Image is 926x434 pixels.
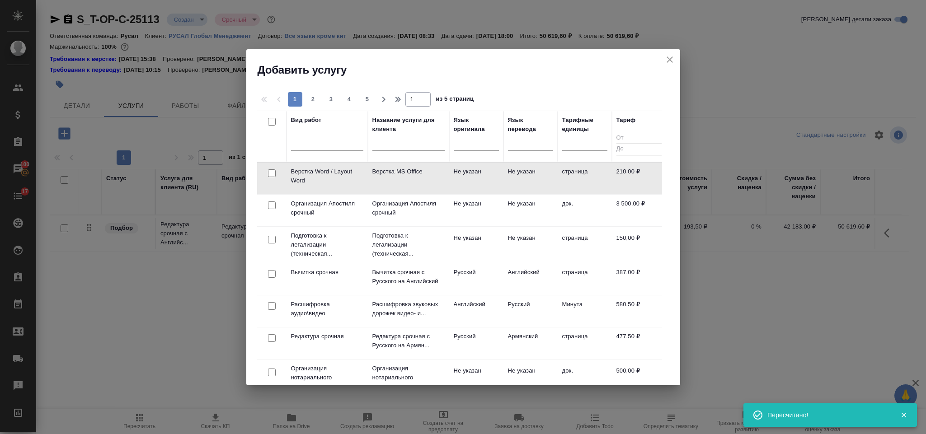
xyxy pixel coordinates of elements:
p: Вычитка срочная [291,268,363,277]
div: Пересчитано! [767,411,887,420]
p: Верстка MS Office [372,167,445,176]
div: Вид работ [291,116,322,125]
td: страница [558,327,612,359]
div: Язык перевода [508,116,553,134]
td: 500,00 ₽ [612,362,666,393]
p: Организация нотариального удостоверен... [372,364,445,391]
p: Верстка Word / Layout Word [291,167,363,185]
div: Тариф [616,116,636,125]
td: Не указан [449,362,503,393]
td: док. [558,362,612,393]
p: Вычитка срочная с Русского на Английский [372,268,445,286]
td: 387,00 ₽ [612,263,666,295]
td: Русский [503,295,558,327]
td: Не указан [503,362,558,393]
button: 5 [360,92,375,107]
p: Расшифровка звуковых дорожек видео- и... [372,300,445,318]
div: Язык оригинала [454,116,499,134]
td: 150,00 ₽ [612,229,666,261]
span: из 5 страниц [436,93,474,107]
td: 580,50 ₽ [612,295,666,327]
td: Русский [449,327,503,359]
td: Английский [503,263,558,295]
p: Организация Апостиля срочный [291,199,363,217]
td: 3 500,00 ₽ [612,195,666,226]
td: док. [558,195,612,226]
p: Расшифровка аудио\видео [291,300,363,318]
p: Подготовка к легализации (техническая... [291,231,363,258]
span: 4 [342,95,357,104]
p: Редактура срочная [291,332,363,341]
button: Закрыть [894,411,913,419]
td: Не указан [503,163,558,194]
td: страница [558,163,612,194]
h2: Добавить услугу [258,63,680,77]
td: Английский [449,295,503,327]
p: Подготовка к легализации (техническая... [372,231,445,258]
td: Не указан [449,163,503,194]
span: 2 [306,95,320,104]
td: Армянский [503,327,558,359]
button: 2 [306,92,320,107]
td: Не указан [449,229,503,261]
p: Организация Апостиля срочный [372,199,445,217]
td: Не указан [503,195,558,226]
td: Не указан [503,229,558,261]
input: От [616,133,662,144]
td: Не указан [449,195,503,226]
td: Минута [558,295,612,327]
input: До [616,144,662,155]
td: страница [558,229,612,261]
td: Русский [449,263,503,295]
button: 3 [324,92,338,107]
div: Название услуги для клиента [372,116,445,134]
button: 4 [342,92,357,107]
div: Тарифные единицы [562,116,607,134]
span: 3 [324,95,338,104]
td: 477,50 ₽ [612,327,666,359]
p: Редактура срочная с Русского на Армян... [372,332,445,350]
span: 5 [360,95,375,104]
td: 210,00 ₽ [612,163,666,194]
button: close [663,53,677,66]
p: Организация нотариального удостоверен... [291,364,363,391]
td: страница [558,263,612,295]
